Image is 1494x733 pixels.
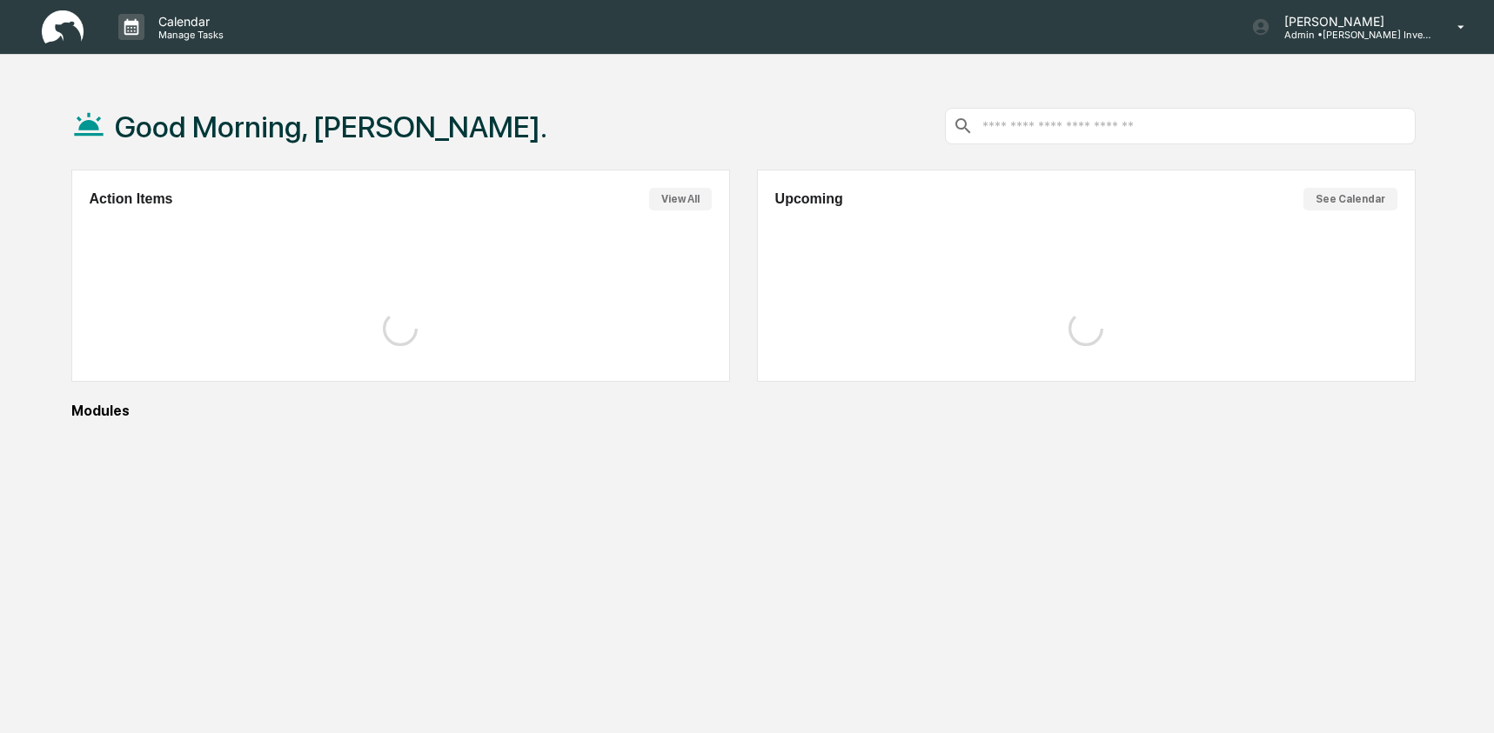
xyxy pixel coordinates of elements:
[115,110,547,144] h1: Good Morning, [PERSON_NAME].
[649,188,712,210] button: View All
[42,10,84,44] img: logo
[1270,29,1432,41] p: Admin • [PERSON_NAME] Investment Advisory
[775,191,843,207] h2: Upcoming
[1303,188,1397,210] button: See Calendar
[71,403,1416,419] div: Modules
[1270,14,1432,29] p: [PERSON_NAME]
[90,191,173,207] h2: Action Items
[144,14,232,29] p: Calendar
[144,29,232,41] p: Manage Tasks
